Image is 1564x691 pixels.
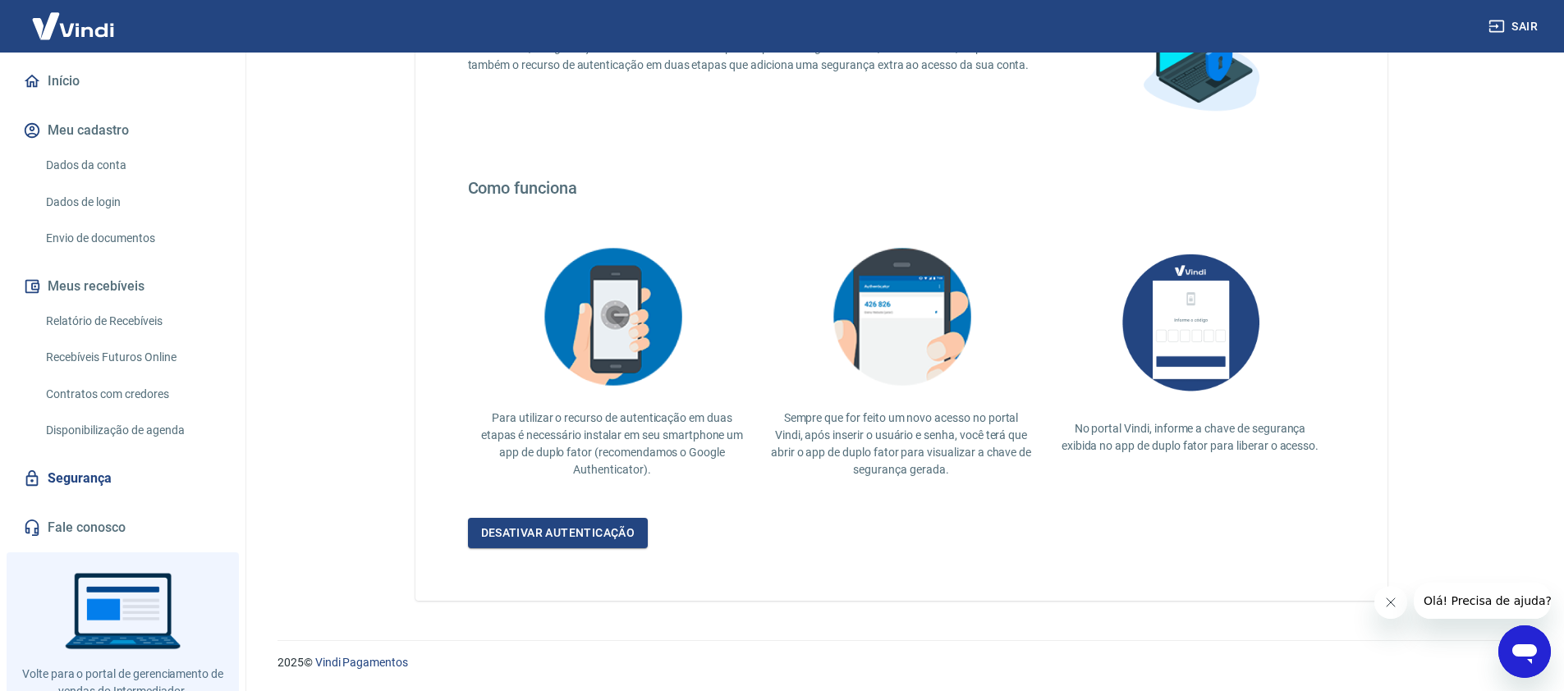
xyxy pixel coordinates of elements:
[1498,625,1551,678] iframe: Botão para abrir a janela de mensagens
[1059,420,1322,455] p: No portal Vindi, informe a chave de segurança exibida no app de duplo fator para liberar o acesso.
[20,460,226,497] a: Segurança
[468,518,649,548] a: Desativar autenticação
[39,378,226,411] a: Contratos com credores
[39,341,226,374] a: Recebíveis Futuros Online
[468,39,1066,74] p: Para a Vindi, a segurança dos seus dados vem sempre em primeiro lugar. Por isso, além da senha, d...
[1414,583,1551,619] iframe: Mensagem da empresa
[20,268,226,304] button: Meus recebíveis
[770,410,1033,478] p: Sempre que for feito um novo acesso no portal Vindi, após inserir o usuário e senha, você terá qu...
[315,656,408,669] a: Vindi Pagamentos
[1485,11,1544,42] button: Sair
[39,304,226,338] a: Relatório de Recebíveis
[530,237,695,396] img: explication-mfa2.908d58f25590a47144d3.png
[39,222,226,255] a: Envio de documentos
[20,112,226,149] button: Meu cadastro
[819,237,984,396] img: explication-mfa3.c449ef126faf1c3e3bb9.png
[20,63,226,99] a: Início
[20,510,226,546] a: Fale conosco
[481,410,744,478] p: Para utilizar o recurso de autenticação em duas etapas é necessário instalar em seu smartphone um...
[20,1,126,51] img: Vindi
[1108,237,1273,407] img: AUbNX1O5CQAAAABJRU5ErkJggg==
[39,149,226,182] a: Dados da conta
[10,11,138,25] span: Olá! Precisa de ajuda?
[1374,586,1407,619] iframe: Fechar mensagem
[277,654,1525,671] p: 2025 ©
[39,185,226,219] a: Dados de login
[468,178,1335,198] h4: Como funciona
[39,414,226,447] a: Disponibilização de agenda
